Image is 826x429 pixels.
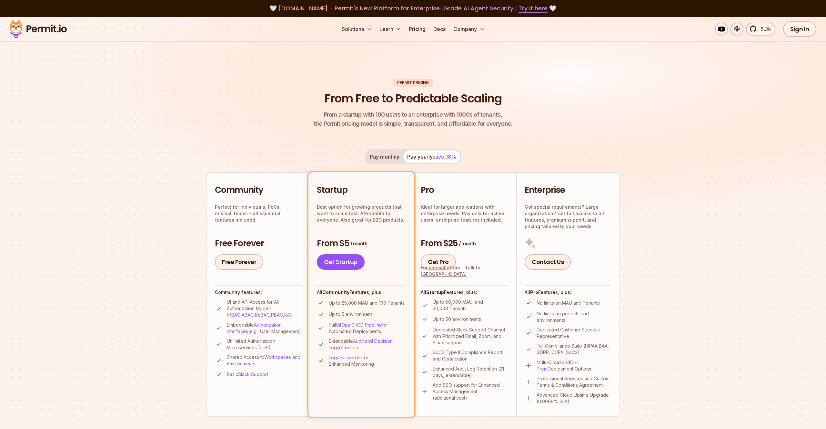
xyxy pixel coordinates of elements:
h2: Enterprise [525,184,611,196]
button: Solutions [339,23,374,36]
p: Shared Access to [227,354,302,367]
p: Advanced Cloud Uptime Upgrade (0.9999% SLA) [537,392,611,405]
span: / month [459,240,476,247]
a: Free Forever [215,254,263,270]
p: the Permit pricing model is simple, transparent, and affordable for everyone. [314,110,512,128]
button: Learn [377,23,404,36]
h2: Pro [421,184,509,196]
div: 🤍 🤍 [15,4,811,13]
a: GitOps CI/CD Pipeline [336,322,382,328]
h3: Free Forever [215,238,302,249]
a: 5.3k [746,23,775,36]
a: PDP [260,345,269,350]
a: Authorization Interfaces [227,322,282,334]
p: Best option for growing products that want to scale fast. Affordable for everyone. Also great for... [317,204,406,223]
p: Extendable retention [329,338,406,351]
p: Full Compliance Suite (HIPAA BAA, GDPR, CCPA, SoC2) [537,343,611,356]
a: Slack Support [238,371,268,377]
h1: From Free to Predictable Scaling [325,90,502,107]
p: Multi-Cloud and Deployment Options [537,359,611,372]
span: / month [350,240,367,247]
p: Got special requirements? Large organization? Get full access to all features, premium support, a... [525,204,611,230]
a: ReBAC [255,312,270,318]
a: On-Prem [537,360,578,371]
h2: Startup [317,184,406,196]
a: Audit and Decision Logs [329,338,393,350]
a: Logs Forwarder [329,355,362,360]
h4: All Features, plus: [525,289,611,296]
button: Company [451,23,487,36]
h4: Community features: [215,289,302,296]
span: [DOMAIN_NAME] - Permit's New Platform for Enterprise-Grade AI Agent Security | [278,4,548,12]
p: UI and API Access for All Authorization Models ( , , , , ) [227,299,302,318]
p: Full for Automated Deployments [329,322,406,335]
a: IaC [284,312,291,318]
a: Get Pro [421,254,456,270]
a: Try it here [519,4,548,13]
h3: From $25 [421,238,509,249]
a: Sign In [783,21,816,37]
a: Contact Us [525,254,571,270]
p: Dedicated Slack Support Channel with Prioritized Email, Zoom, and Slack support [433,327,509,346]
p: Dedicated Customer Success Representative [537,327,611,340]
p: Perfect for individuals, PoCs, or small teams - all essential features included. [215,204,302,223]
a: Pricing [406,23,428,36]
a: Get Startup [317,254,365,270]
p: for Enhanced Monitoring [329,354,406,367]
p: Enhanced Audit Log Retention (21 days, extendable) [433,366,509,379]
button: Pay monthly [366,150,403,163]
p: Up to 50 environments [433,316,481,322]
span: From a startup with 100 users to an enterprise with 1000s of tenants, [314,110,512,119]
h4: All Features, plus: [421,289,509,296]
p: Ideal for larger applications with enterprise needs. Pay only for active users, enterprise featur... [421,204,509,223]
a: Docs [431,23,448,36]
p: Professional Services and Custom Terms & Conditions Agreement [537,375,611,388]
h4: All Features, plus: [317,289,406,296]
a: RBAC [228,312,240,318]
p: Add SSO support for Enhanced Access Management (additional cost) [433,382,509,401]
span: 5.3k [757,25,771,33]
div: Permit Pricing [393,79,433,87]
p: Up to 50,000 MAU, and 20,000 Tenants [433,299,509,312]
p: No limits on MAU and Tenants [537,300,600,306]
p: Up to 25,000 MAU and 100 Tenants [329,300,405,306]
p: Unlimited Authorization Microservices ( ) [227,338,302,351]
p: Basic [227,371,268,378]
p: Embeddable (e.g., User Management) [227,322,302,335]
p: SoC2 Type II Compliance Report and Certification [433,349,509,362]
div: For special offers - [421,265,509,277]
a: PBAC [271,312,283,318]
strong: Startup [426,289,444,295]
a: ABAC [242,312,254,318]
h2: Community [215,184,302,196]
strong: Community [322,289,349,295]
h3: From $5 [317,238,406,249]
p: Up to 5 environment [329,311,372,318]
img: Permit logo [6,18,70,40]
p: No limits on projects and environments [537,310,611,323]
strong: Pro [530,289,538,295]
